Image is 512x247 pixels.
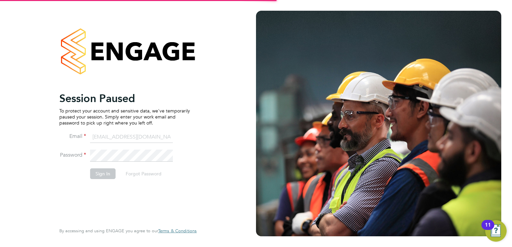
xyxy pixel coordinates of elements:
a: Terms & Conditions [158,228,197,234]
button: Sign In [90,168,116,179]
label: Email [59,133,86,140]
span: By accessing and using ENGAGE you agree to our [59,228,197,234]
h2: Session Paused [59,92,190,105]
label: Password [59,152,86,159]
button: Open Resource Center, 11 new notifications [485,220,507,242]
button: Forgot Password [120,168,167,179]
input: Enter your work email... [90,131,173,143]
div: 11 [485,225,491,234]
p: To protect your account and sensitive data, we've temporarily paused your session. Simply enter y... [59,108,190,126]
